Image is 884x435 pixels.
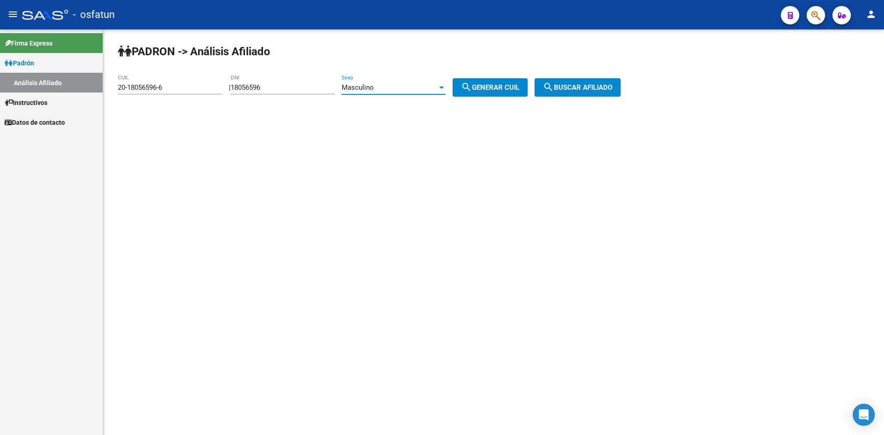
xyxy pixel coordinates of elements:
[461,83,519,92] span: Generar CUIL
[543,81,554,93] mat-icon: search
[543,83,612,92] span: Buscar afiliado
[453,78,528,97] button: Generar CUIL
[866,9,877,20] mat-icon: person
[5,117,65,128] span: Datos de contacto
[5,58,34,68] span: Padrón
[73,5,115,25] span: - osfatun
[342,83,374,92] span: Masculino
[853,404,875,426] div: Open Intercom Messenger
[535,78,621,97] button: Buscar afiliado
[118,45,270,58] strong: PADRON -> Análisis Afiliado
[5,98,47,108] span: Instructivos
[7,9,18,20] mat-icon: menu
[461,81,472,93] mat-icon: search
[229,83,535,92] div: |
[5,38,52,48] span: Firma Express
